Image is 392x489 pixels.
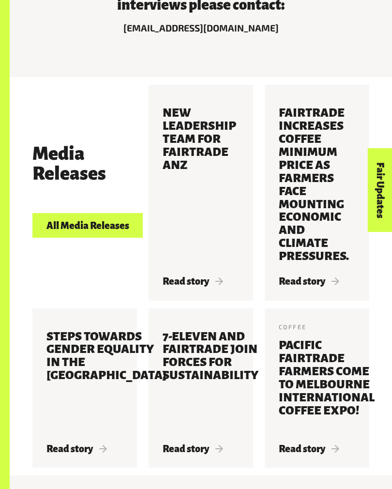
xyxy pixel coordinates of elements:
[265,85,369,300] a: Fairtrade increases coffee Minimum Price as farmers face mounting economic and climate pressures....
[46,443,107,454] span: Read story
[90,21,311,35] p: [EMAIL_ADDRESS][DOMAIN_NAME]
[279,443,339,454] span: Read story
[46,330,166,430] h3: Steps towards gender equality in the [GEOGRAPHIC_DATA]
[279,339,375,430] h3: Pacific Fairtrade farmers come to Melbourne International Coffee Expo!
[163,330,258,430] h3: 7-Eleven and Fairtrade join forces for sustainability
[279,107,355,263] h3: Fairtrade increases coffee Minimum Price as farmers face mounting economic and climate pressures.
[265,308,369,468] a: Coffee Pacific Fairtrade farmers come to Melbourne International Coffee Expo! Read story
[32,213,143,238] a: All Media Releases
[163,107,239,263] h3: New Leadership Team for Fairtrade ANZ
[163,443,223,454] span: Read story
[279,323,307,331] span: Coffee
[279,276,339,287] span: Read story
[163,276,223,287] span: Read story
[32,144,127,184] h3: Media Releases
[149,85,253,300] a: New Leadership Team for Fairtrade ANZ Read story
[32,308,137,468] a: Steps towards gender equality in the [GEOGRAPHIC_DATA] Read story
[149,308,253,468] a: 7-Eleven and Fairtrade join forces for sustainability Read story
